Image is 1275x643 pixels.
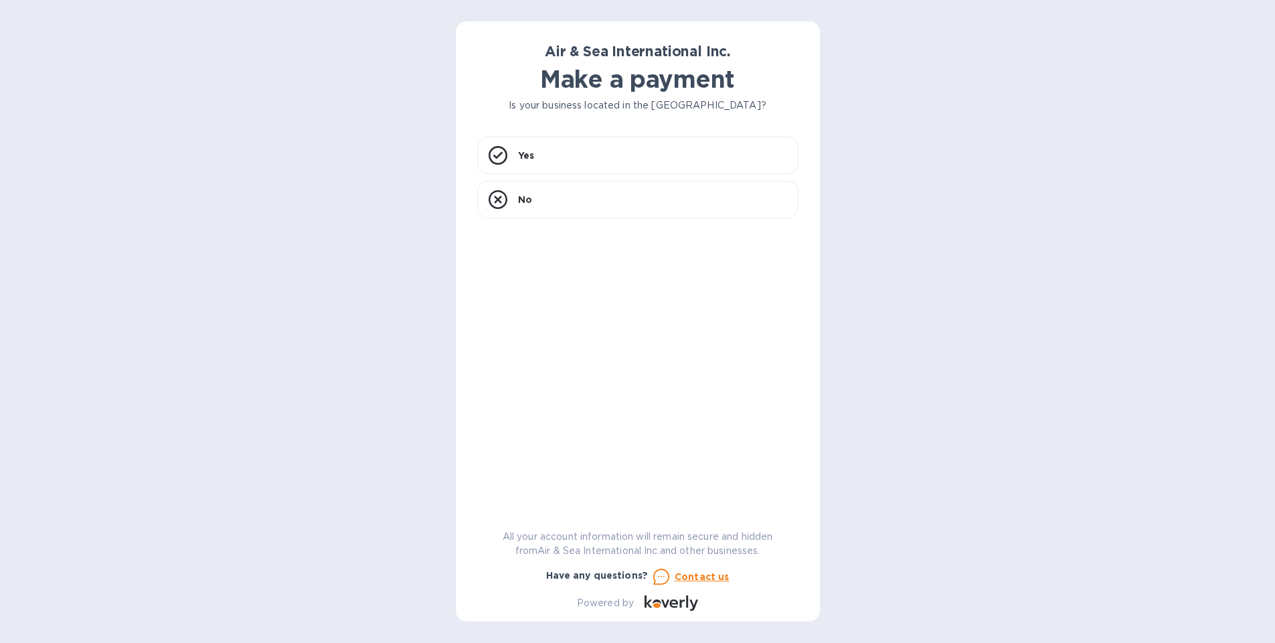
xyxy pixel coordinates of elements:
b: Have any questions? [546,570,649,581]
p: All your account information will remain secure and hidden from Air & Sea International Inc. and ... [477,530,798,558]
u: Contact us [675,571,730,582]
b: Air & Sea International Inc. [545,43,730,60]
p: No [518,193,532,206]
p: Yes [518,149,534,162]
p: Powered by [577,596,634,610]
h1: Make a payment [477,65,798,93]
p: Is your business located in the [GEOGRAPHIC_DATA]? [477,98,798,113]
